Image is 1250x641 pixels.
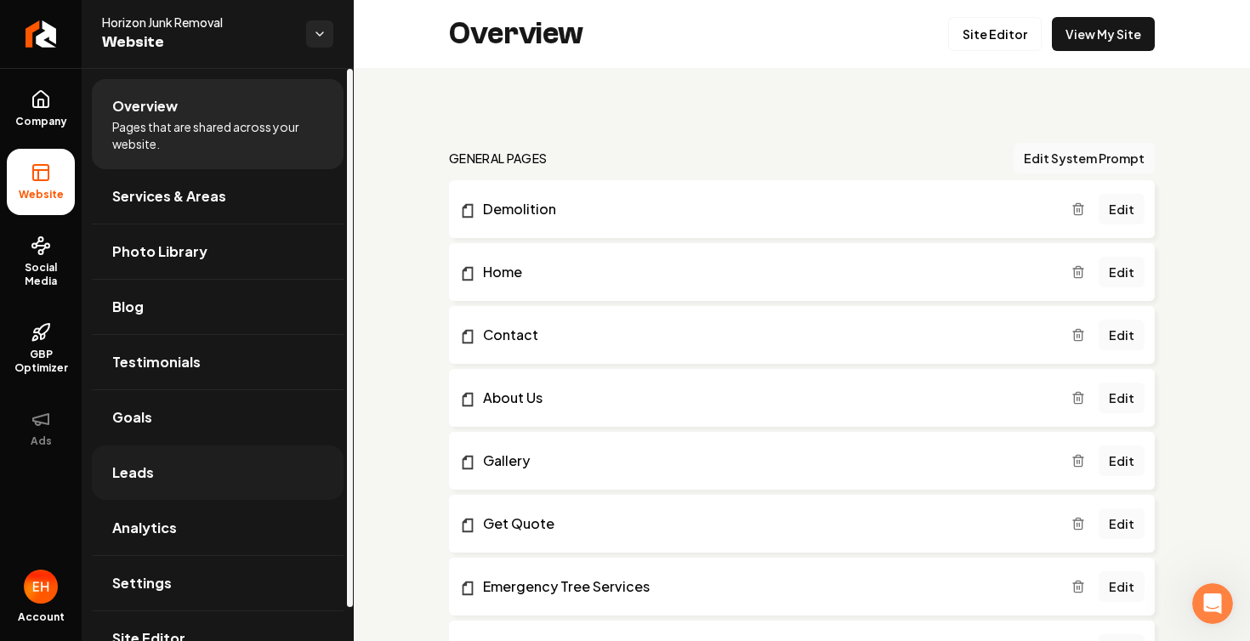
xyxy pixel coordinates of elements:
a: Testimonials [92,335,344,389]
span: Company [9,115,74,128]
span: Website [12,188,71,201]
a: Analytics [92,501,344,555]
span: Horizon Junk Removal [102,14,293,31]
a: Site Editor [948,17,1042,51]
a: Edit [1099,571,1145,602]
a: Edit [1099,320,1145,350]
span: Website [102,31,293,54]
span: Account [18,610,65,624]
button: Edit System Prompt [1014,143,1155,173]
iframe: Intercom live chat [1192,583,1233,624]
a: Edit [1099,257,1145,287]
img: Eric Hernandez [24,570,58,604]
a: Get Quote [459,513,1071,534]
a: Settings [92,556,344,610]
img: Rebolt Logo [26,20,57,48]
a: Demolition [459,199,1071,219]
a: Leads [92,445,344,500]
span: Pages that are shared across your website. [112,118,323,152]
a: Company [7,76,75,142]
span: Blog [112,297,144,317]
span: Services & Areas [112,186,226,207]
button: Open user button [24,570,58,604]
a: Gallery [459,451,1071,471]
h2: general pages [449,150,548,167]
a: Edit [1099,383,1145,413]
span: Analytics [112,518,177,538]
a: Social Media [7,222,75,302]
a: Emergency Tree Services [459,576,1071,597]
span: Leads [112,462,154,483]
a: GBP Optimizer [7,309,75,389]
h2: Overview [449,17,583,51]
a: Goals [92,390,344,445]
span: Social Media [7,261,75,288]
a: Services & Areas [92,169,344,224]
a: Contact [459,325,1071,345]
a: About Us [459,388,1071,408]
span: Goals [112,407,152,428]
span: GBP Optimizer [7,348,75,375]
a: Edit [1099,508,1145,539]
span: Ads [24,434,59,448]
span: Overview [112,96,178,116]
a: Home [459,262,1071,282]
a: Edit [1099,194,1145,224]
button: Ads [7,395,75,462]
a: View My Site [1052,17,1155,51]
a: Photo Library [92,224,344,279]
span: Settings [112,573,172,593]
span: Testimonials [112,352,201,372]
span: Photo Library [112,241,207,262]
a: Edit [1099,445,1145,476]
a: Blog [92,280,344,334]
